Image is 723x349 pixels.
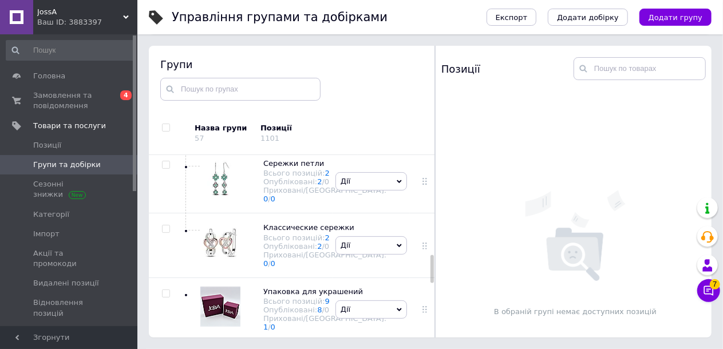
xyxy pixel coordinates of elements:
img: Упаковка для украшений [200,287,240,327]
div: Назва групи [195,123,252,133]
span: / [268,195,275,203]
span: Упаковка для украшений [263,287,363,296]
span: Позиції [33,140,61,150]
span: Акції та промокоди [33,248,106,269]
span: / [322,242,330,251]
h1: Управління групами та добірками [172,10,388,24]
div: Приховані/[GEOGRAPHIC_DATA]: [263,186,386,203]
a: 2 [317,242,322,251]
div: 0 [325,242,329,251]
span: Дії [341,241,350,249]
span: Классические сережки [263,223,354,232]
div: 1101 [260,134,279,142]
button: Експорт [487,9,537,26]
a: 0 [271,259,275,268]
div: Ваш ID: 3883397 [37,17,137,27]
span: Групи та добірки [33,160,101,170]
span: / [268,259,275,268]
span: Видалені позиції [33,278,99,288]
div: Опубліковані: [263,306,386,314]
span: / [322,306,330,314]
a: 0 [271,195,275,203]
div: Всього позицій: [263,297,386,306]
div: 0 [325,177,329,186]
div: Всього позицій: [263,233,386,242]
div: Приховані/[GEOGRAPHIC_DATA]: [263,314,386,331]
a: 0 [263,259,268,268]
span: Головна [33,71,65,81]
a: 1 [263,323,268,331]
img: Классические сережки [200,223,240,263]
span: Додати групу [649,13,702,22]
div: Опубліковані: [263,242,386,251]
span: / [322,177,330,186]
span: Сережки петли [263,159,324,168]
span: Імпорт [33,229,60,239]
span: Дії [341,305,350,314]
span: Експорт [496,13,528,22]
span: Відновлення позицій [33,298,106,318]
div: Групи [160,57,424,72]
span: Додати добірку [557,13,619,22]
div: Приховані/[GEOGRAPHIC_DATA]: [263,251,386,268]
button: Чат з покупцем7 [697,279,720,302]
button: Додати групу [639,9,712,26]
img: Сережки петли [200,158,240,199]
button: Додати добірку [548,9,628,26]
span: Замовлення та повідомлення [33,90,106,111]
input: Пошук по групах [160,78,321,101]
span: 7 [710,276,720,286]
a: 0 [271,323,275,331]
div: Позиції [260,123,358,133]
span: / [268,323,275,331]
span: JossA [37,7,123,17]
span: 4 [120,90,132,100]
a: 8 [317,306,322,314]
a: 2 [325,169,330,177]
div: Позиції [441,57,574,80]
input: Пошук [6,40,135,61]
div: Опубліковані: [263,177,386,186]
div: 57 [195,134,204,142]
p: В обраній групі немає доступних позицій [441,307,709,317]
input: Пошук по товарах [574,57,706,80]
a: 2 [317,177,322,186]
div: Всього позицій: [263,169,386,177]
a: 9 [325,297,330,306]
div: 0 [325,306,329,314]
span: Категорії [33,209,69,220]
span: Дії [341,177,350,185]
span: Товари та послуги [33,121,106,131]
span: Сезонні знижки [33,179,106,200]
a: 0 [263,195,268,203]
a: 2 [325,233,330,242]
